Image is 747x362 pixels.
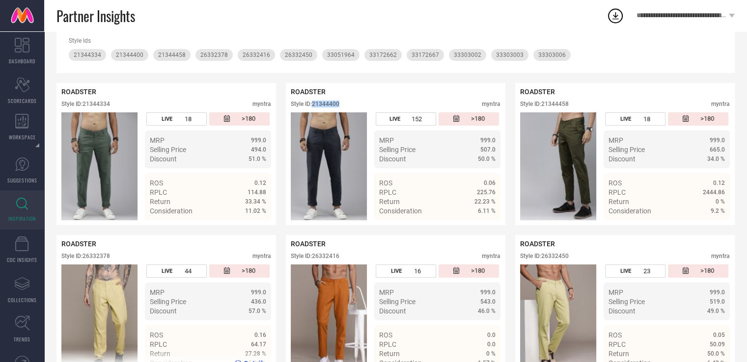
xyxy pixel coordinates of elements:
span: 16 [414,267,421,275]
span: 999.0 [251,137,266,144]
span: Selling Price [379,146,415,154]
span: 0.05 [713,332,725,338]
span: 507.0 [480,146,496,153]
span: 22.23 % [474,198,496,205]
span: MRP [379,288,394,296]
span: 34.0 % [707,155,725,162]
span: 18 [643,115,650,123]
span: 33051964 [327,52,355,58]
span: 44 [185,267,192,275]
span: 33303002 [454,52,481,58]
span: 51.0 % [249,155,266,162]
span: 26332378 [200,52,228,58]
img: Style preview image [520,112,596,220]
span: LIVE [162,116,172,122]
span: 436.0 [251,298,266,305]
img: Style preview image [291,112,367,220]
div: Number of days the style has been live on the platform [605,264,665,278]
span: MRP [609,136,623,144]
span: >180 [471,267,485,275]
span: 9.2 % [711,207,725,214]
div: Number of days since the style was first listed on the platform [668,112,728,126]
span: MRP [150,288,165,296]
span: Discount [379,307,406,315]
span: 999.0 [710,137,725,144]
span: Discount [609,307,636,315]
span: Details [473,225,496,233]
span: CDC INSIGHTS [7,256,37,263]
span: Consideration [609,207,651,215]
span: Discount [609,155,636,163]
span: RPLC [609,340,626,348]
span: ROS [379,331,392,339]
span: >180 [471,115,485,123]
span: >180 [700,115,714,123]
span: Selling Price [150,298,186,306]
div: Number of days since the style was first listed on the platform [439,112,499,126]
span: RPLC [379,340,396,348]
span: 49.0 % [707,308,725,314]
span: RPLC [379,188,396,196]
span: RPLC [150,188,167,196]
span: ROADSTER [291,240,326,248]
span: Selling Price [150,146,186,154]
span: DASHBOARD [9,57,35,65]
span: RPLC [150,340,167,348]
div: Style ID: 21344400 [291,101,339,107]
span: Discount [150,307,177,315]
span: TRENDS [14,336,30,343]
div: Style Ids [69,37,722,44]
span: Details [703,225,725,233]
div: Number of days since the style was first listed on the platform [668,264,728,278]
span: 23 [643,267,650,275]
span: Consideration [150,207,193,215]
span: 114.88 [248,189,266,196]
span: ROS [609,331,622,339]
div: myntra [252,101,271,107]
span: >180 [242,267,255,275]
span: Selling Price [609,298,645,306]
span: LIVE [162,268,172,274]
span: 0.16 [254,332,266,338]
span: 519.0 [710,298,725,305]
a: Details [464,225,496,233]
span: 0.12 [713,180,725,186]
span: 225.76 [477,189,496,196]
span: RPLC [609,188,626,196]
div: Number of days the style has been live on the platform [605,112,665,126]
div: myntra [482,253,500,259]
span: 0.06 [484,180,496,186]
div: Number of days the style has been live on the platform [376,264,436,278]
span: Selling Price [609,146,645,154]
span: 999.0 [480,289,496,296]
span: 50.0 % [707,350,725,357]
div: Style ID: 26332450 [520,253,569,259]
span: INSPIRATION [8,215,36,222]
span: 6.11 % [478,207,496,214]
div: Number of days the style has been live on the platform [146,264,207,278]
span: ROADSTER [520,88,555,96]
span: LIVE [391,268,402,274]
span: >180 [242,115,255,123]
div: Style ID: 26332378 [61,253,110,259]
span: 0.12 [254,180,266,186]
span: ROS [379,179,392,187]
div: Number of days the style has been live on the platform [146,112,207,126]
span: LIVE [620,268,631,274]
img: Style preview image [61,112,138,220]
span: 999.0 [251,289,266,296]
span: 999.0 [710,289,725,296]
div: Click to view image [291,112,367,220]
div: Number of days the style has been live on the platform [376,112,436,126]
span: 33.34 % [245,198,266,205]
span: 543.0 [480,298,496,305]
div: Style ID: 26332416 [291,253,339,259]
span: 33172662 [369,52,397,58]
div: myntra [482,101,500,107]
span: 18 [185,115,192,123]
div: Number of days since the style was first listed on the platform [209,264,270,278]
span: MRP [609,288,623,296]
span: 50.09 [710,341,725,348]
span: WORKSPACE [9,133,36,141]
span: Return [379,198,400,206]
